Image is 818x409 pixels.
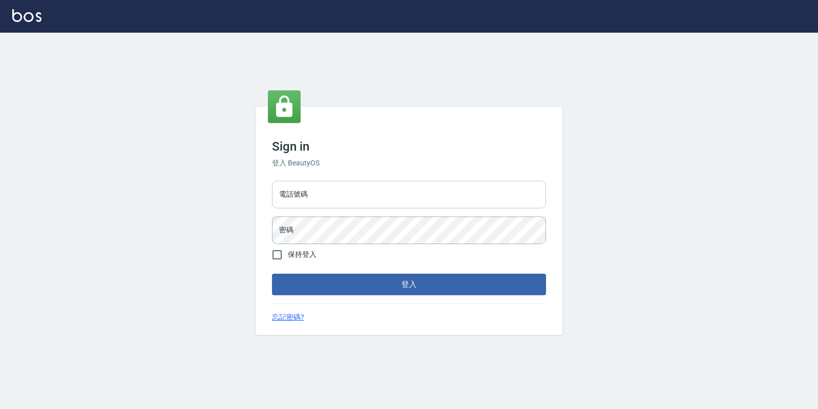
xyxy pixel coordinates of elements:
h3: Sign in [272,139,546,154]
span: 保持登入 [288,249,316,260]
h6: 登入 BeautyOS [272,158,546,169]
img: Logo [12,9,41,22]
a: 忘記密碼? [272,312,304,323]
button: 登入 [272,274,546,295]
